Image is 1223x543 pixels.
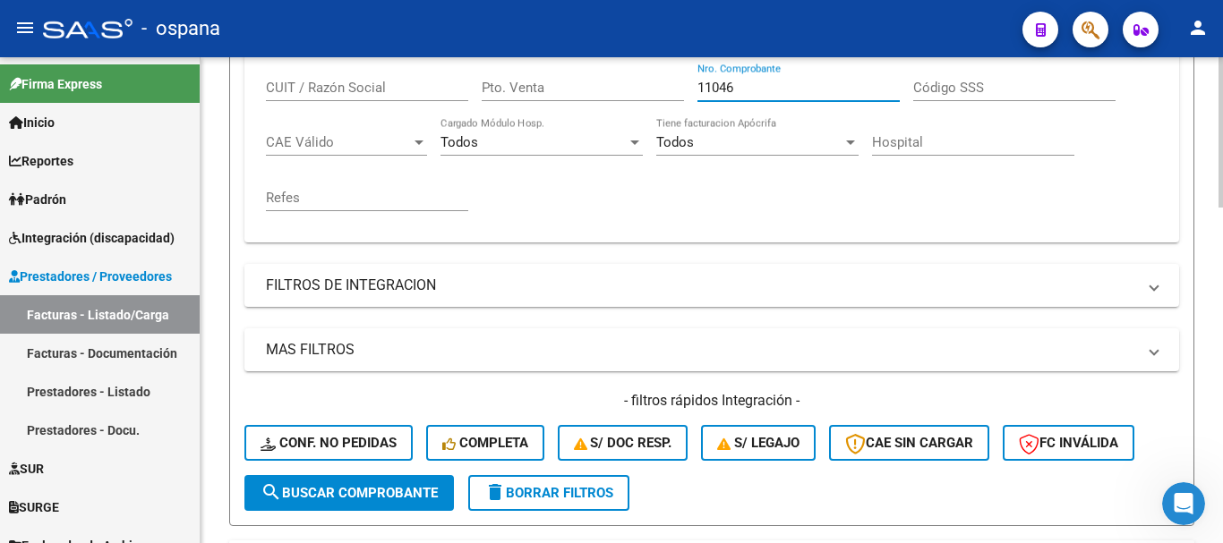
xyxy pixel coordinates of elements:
[244,328,1179,371] mat-expansion-panel-header: MAS FILTROS
[468,475,629,511] button: Borrar Filtros
[829,425,989,461] button: CAE SIN CARGAR
[1019,435,1118,451] span: FC Inválida
[141,9,220,48] span: - ospana
[9,497,59,517] span: SURGE
[1187,17,1209,38] mat-icon: person
[9,190,66,209] span: Padrón
[484,481,506,503] mat-icon: delete
[9,267,172,286] span: Prestadores / Proveedores
[244,475,454,511] button: Buscar Comprobante
[9,74,102,94] span: Firma Express
[261,435,397,451] span: Conf. no pedidas
[484,485,613,501] span: Borrar Filtros
[261,485,438,501] span: Buscar Comprobante
[266,276,1136,295] mat-panel-title: FILTROS DE INTEGRACION
[9,459,44,479] span: SUR
[656,134,694,150] span: Todos
[426,425,544,461] button: Completa
[9,228,175,248] span: Integración (discapacidad)
[717,435,800,451] span: S/ legajo
[442,435,528,451] span: Completa
[261,481,282,503] mat-icon: search
[1162,482,1205,525] iframe: Intercom live chat
[558,425,688,461] button: S/ Doc Resp.
[574,435,672,451] span: S/ Doc Resp.
[701,425,816,461] button: S/ legajo
[266,340,1136,360] mat-panel-title: MAS FILTROS
[244,391,1179,411] h4: - filtros rápidos Integración -
[440,134,478,150] span: Todos
[1003,425,1134,461] button: FC Inválida
[266,134,411,150] span: CAE Válido
[14,17,36,38] mat-icon: menu
[9,151,73,171] span: Reportes
[9,113,55,132] span: Inicio
[845,435,973,451] span: CAE SIN CARGAR
[244,264,1179,307] mat-expansion-panel-header: FILTROS DE INTEGRACION
[244,425,413,461] button: Conf. no pedidas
